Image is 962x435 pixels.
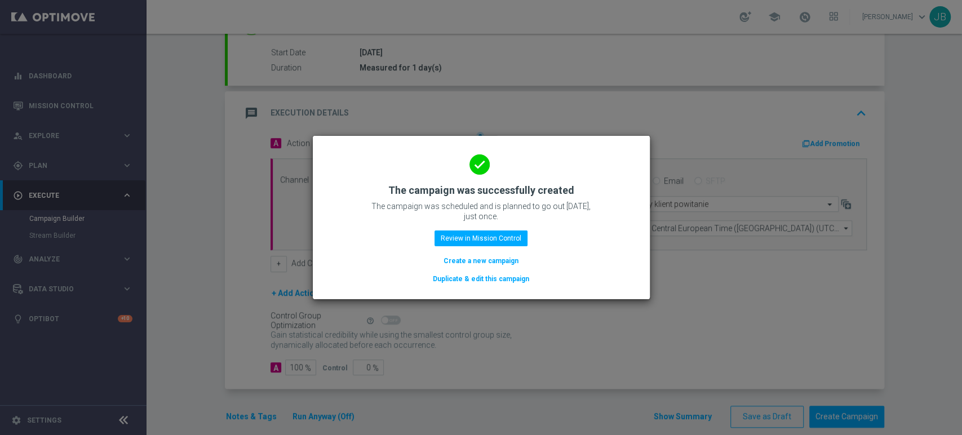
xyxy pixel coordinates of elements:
[388,184,574,197] h2: The campaign was successfully created
[442,255,520,267] button: Create a new campaign
[369,201,594,221] p: The campaign was scheduled and is planned to go out [DATE], just once.
[435,230,527,246] button: Review in Mission Control
[469,154,490,175] i: done
[432,273,530,285] button: Duplicate & edit this campaign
